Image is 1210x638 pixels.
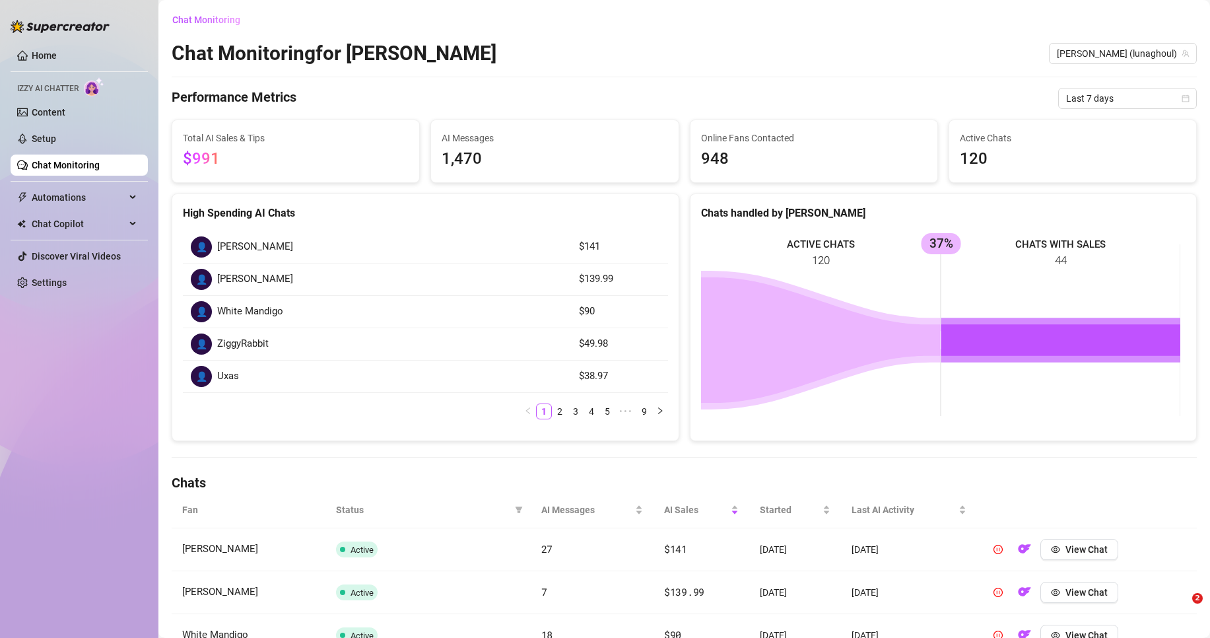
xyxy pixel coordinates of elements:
button: OF [1014,539,1035,560]
button: View Chat [1040,539,1118,560]
a: 1 [537,404,551,419]
a: Discover Viral Videos [32,251,121,262]
td: [DATE] [749,571,841,614]
span: AI Messages [442,131,667,145]
span: Online Fans Contacted [701,131,927,145]
span: 1,470 [442,147,667,172]
span: View Chat [1065,544,1108,555]
h4: Performance Metrics [172,88,296,109]
td: [DATE] [841,571,978,614]
span: eye [1051,588,1060,597]
span: ZiggyRabbit [217,336,269,352]
iframe: Intercom live chat [1165,593,1197,625]
a: Setup [32,133,56,144]
div: High Spending AI Chats [183,205,668,221]
span: Active Chats [960,131,1186,145]
span: Uxas [217,369,239,384]
span: 948 [701,147,927,172]
div: 👤 [191,236,212,258]
span: View Chat [1065,587,1108,598]
span: [PERSON_NAME] [217,239,293,255]
li: 3 [568,404,584,419]
span: Status [336,503,510,517]
div: 👤 [191,301,212,322]
span: 7 [541,585,547,598]
td: [DATE] [749,528,841,571]
img: OF [1018,585,1031,598]
a: 2 [553,404,567,419]
article: $49.98 [579,336,660,352]
a: 5 [600,404,615,419]
th: Fan [172,492,325,528]
span: Last 7 days [1066,89,1189,108]
span: AI Sales [664,503,728,517]
span: $141 [664,542,687,555]
li: 1 [536,404,552,419]
li: Next 5 Pages [615,404,636,419]
a: 9 [637,404,652,419]
span: thunderbolt [17,192,28,203]
a: Chat Monitoring [32,160,100,170]
span: filter [512,500,525,520]
span: Chat Copilot [32,213,125,234]
article: $139.99 [579,271,660,287]
a: 3 [568,404,583,419]
span: Izzy AI Chatter [17,83,79,95]
a: OF [1014,547,1035,557]
li: 9 [636,404,652,419]
span: Last AI Activity [852,503,957,517]
div: 👤 [191,366,212,387]
a: Content [32,107,65,118]
div: Chats handled by [PERSON_NAME] [701,205,1186,221]
img: logo-BBDzfeDw.svg [11,20,110,33]
button: OF [1014,582,1035,603]
article: $90 [579,304,660,320]
span: Active [351,588,374,598]
h4: Chats [172,474,1197,492]
span: [PERSON_NAME] [182,543,258,555]
h2: Chat Monitoring for [PERSON_NAME] [172,41,496,66]
li: Previous Page [520,404,536,419]
button: left [520,404,536,419]
a: OF [1014,590,1035,600]
span: team [1182,50,1190,57]
li: 4 [584,404,599,419]
span: right [656,407,664,415]
img: OF [1018,542,1031,555]
th: Started [749,492,841,528]
a: Home [32,50,57,61]
span: White Mandigo [217,304,283,320]
span: eye [1051,545,1060,554]
span: filter [515,506,523,514]
img: AI Chatter [84,77,104,96]
a: 4 [584,404,599,419]
span: $139.99 [664,585,704,598]
span: 2 [1192,593,1203,604]
span: left [524,407,532,415]
button: View Chat [1040,582,1118,603]
span: calendar [1182,94,1190,102]
span: Started [760,503,820,517]
td: [DATE] [841,528,978,571]
span: Luna (lunaghoul) [1057,44,1189,63]
span: 27 [541,542,553,555]
div: 👤 [191,269,212,290]
a: Settings [32,277,67,288]
li: 5 [599,404,615,419]
li: 2 [552,404,568,419]
article: $38.97 [579,369,660,384]
span: Active [351,545,374,555]
div: 👤 [191,334,212,355]
th: AI Messages [531,492,654,528]
span: [PERSON_NAME] [182,586,258,598]
th: Last AI Activity [841,492,978,528]
span: 120 [960,147,1186,172]
th: AI Sales [654,492,749,528]
span: pause-circle [993,545,1003,554]
span: ••• [615,404,636,419]
span: Total AI Sales & Tips [183,131,409,145]
span: [PERSON_NAME] [217,271,293,287]
span: pause-circle [993,588,1003,597]
span: $991 [183,149,220,168]
span: Chat Monitoring [172,15,240,25]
